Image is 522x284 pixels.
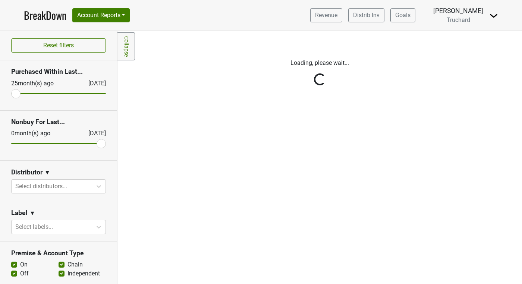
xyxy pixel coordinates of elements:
[489,11,498,20] img: Dropdown Menu
[310,8,342,22] a: Revenue
[348,8,384,22] a: Distrib Inv
[390,8,415,22] a: Goals
[24,7,66,23] a: BreakDown
[447,16,470,23] span: Truchard
[72,8,130,22] button: Account Reports
[123,59,516,67] p: Loading, please wait...
[117,32,135,60] a: Collapse
[433,6,483,16] div: [PERSON_NAME]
